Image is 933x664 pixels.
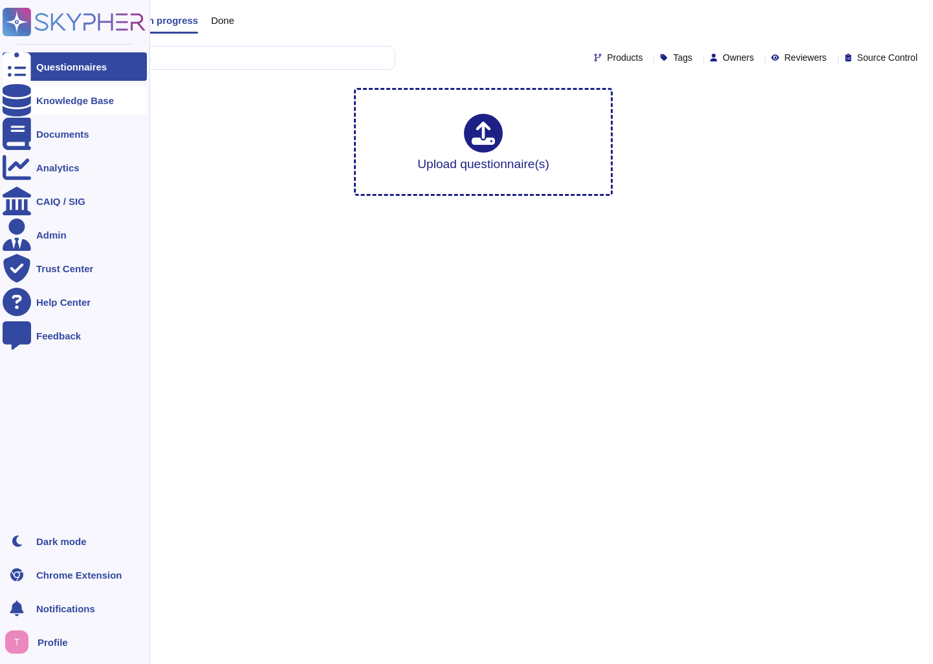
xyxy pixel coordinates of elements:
input: Search by keywords [51,47,395,69]
a: Help Center [3,288,147,316]
div: Questionnaires [36,62,107,72]
span: Profile [38,637,68,647]
button: user [3,628,38,656]
span: Notifications [36,604,95,614]
div: Documents [36,129,89,139]
a: CAIQ / SIG [3,187,147,215]
div: Admin [36,230,67,240]
span: In progress [145,16,198,25]
a: Admin [3,220,147,249]
span: Source Control [857,53,917,62]
span: Done [211,16,234,25]
span: Products [607,53,642,62]
div: CAIQ / SIG [36,197,85,206]
span: Reviewers [784,53,826,62]
div: Dark mode [36,537,87,546]
a: Trust Center [3,254,147,283]
span: Owners [723,53,754,62]
img: user [5,630,28,654]
div: Chrome Extension [36,570,122,580]
div: Upload questionnaire(s) [417,114,549,170]
a: Documents [3,120,147,148]
span: Tags [673,53,692,62]
a: Chrome Extension [3,561,147,589]
a: Knowledge Base [3,86,147,114]
a: Questionnaires [3,52,147,81]
div: Analytics [36,163,80,173]
a: Analytics [3,153,147,182]
div: Help Center [36,297,91,307]
div: Feedback [36,331,81,341]
div: Trust Center [36,264,93,273]
div: Knowledge Base [36,96,114,105]
a: Feedback [3,321,147,350]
